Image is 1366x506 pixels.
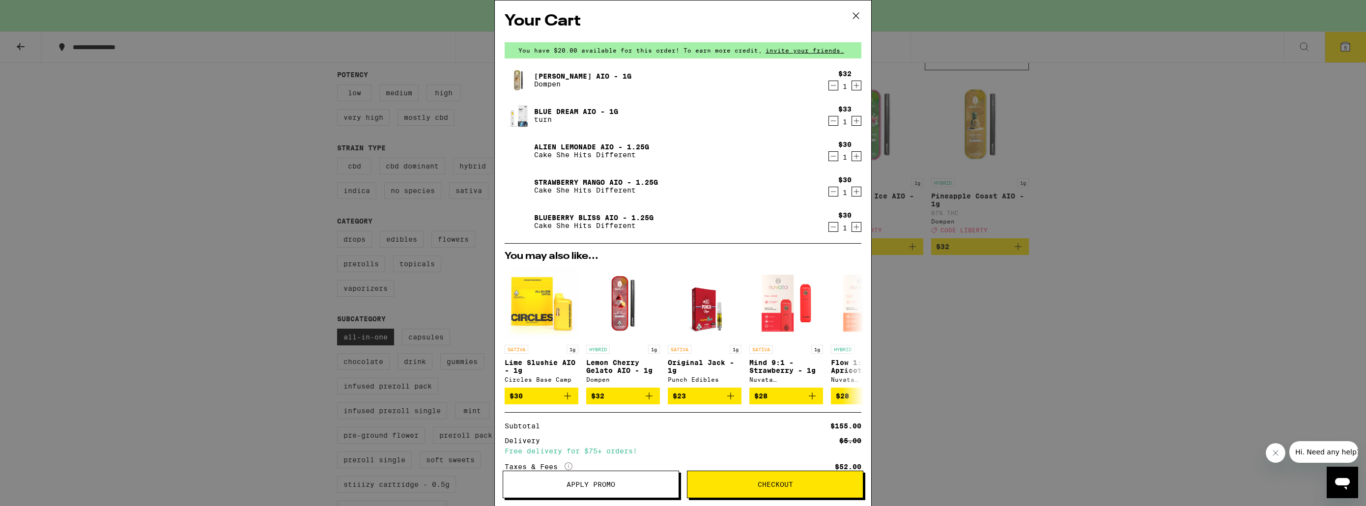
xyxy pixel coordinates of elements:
[673,392,686,400] span: $23
[1327,467,1358,498] iframe: Button to launch messaging window
[838,105,852,113] div: $33
[505,172,532,200] img: Strawberry Mango AIO - 1.25g
[749,345,773,354] p: SATIVA
[836,392,849,400] span: $28
[831,266,905,388] a: Open page for Flow 1:1 - Apricot - 1g from Nuvata (CA)
[668,388,741,404] button: Add to bag
[749,266,823,388] a: Open page for Mind 9:1 - Strawberry - 1g from Nuvata (CA)
[758,481,793,488] span: Checkout
[505,376,578,383] div: Circles Base Camp
[828,81,838,90] button: Decrement
[505,137,532,165] img: Alien Lemonade AIO - 1.25g
[828,222,838,232] button: Decrement
[586,266,660,340] img: Dompen - Lemon Cherry Gelato AIO - 1g
[505,437,547,444] div: Delivery
[828,116,838,126] button: Decrement
[831,266,905,340] img: Nuvata (CA) - Flow 1:1 - Apricot - 1g
[749,266,823,340] img: Nuvata (CA) - Mind 9:1 - Strawberry - 1g
[534,108,618,115] a: Blue Dream AIO - 1g
[591,392,604,400] span: $32
[668,266,741,388] a: Open page for Original Jack - 1g from Punch Edibles
[534,72,631,80] a: [PERSON_NAME] AIO - 1g
[838,224,852,232] div: 1
[831,345,854,354] p: HYBRID
[1289,441,1358,463] iframe: Message from company
[534,115,618,123] p: turn
[518,47,762,54] span: You have $20.00 available for this order! To earn more credit,
[749,359,823,374] p: Mind 9:1 - Strawberry - 1g
[852,81,861,90] button: Increment
[668,359,741,374] p: Original Jack - 1g
[730,345,741,354] p: 1g
[505,252,861,261] h2: You may also like...
[505,345,528,354] p: SATIVA
[838,176,852,184] div: $30
[838,211,852,219] div: $30
[838,70,852,78] div: $32
[6,7,71,15] span: Hi. Need any help?
[567,481,615,488] span: Apply Promo
[852,187,861,197] button: Increment
[749,388,823,404] button: Add to bag
[534,178,658,186] a: Strawberry Mango AIO - 1.25g
[676,266,733,340] img: Punch Edibles - Original Jack - 1g
[505,10,861,32] h2: Your Cart
[852,151,861,161] button: Increment
[505,42,861,58] div: You have $20.00 available for this order! To earn more credit,invite your friends.
[668,376,741,383] div: Punch Edibles
[567,345,578,354] p: 1g
[505,102,532,129] img: Blue Dream AIO - 1g
[828,187,838,197] button: Decrement
[754,392,768,400] span: $28
[749,376,823,383] div: Nuvata ([GEOGRAPHIC_DATA])
[828,151,838,161] button: Decrement
[534,151,649,159] p: Cake She Hits Different
[510,392,523,400] span: $30
[534,143,649,151] a: Alien Lemonade AIO - 1.25g
[687,471,863,498] button: Checkout
[586,388,660,404] button: Add to bag
[505,448,861,454] div: Free delivery for $75+ orders!
[839,437,861,444] div: $5.00
[648,345,660,354] p: 1g
[830,422,861,429] div: $155.00
[586,345,610,354] p: HYBRID
[586,266,660,388] a: Open page for Lemon Cherry Gelato AIO - 1g from Dompen
[534,222,654,229] p: Cake She Hits Different
[838,153,852,161] div: 1
[505,359,578,374] p: Lime Slushie AIO - 1g
[835,463,861,470] div: $52.00
[505,66,532,94] img: King Louis XIII AIO - 1g
[586,359,660,374] p: Lemon Cherry Gelato AIO - 1g
[534,186,658,194] p: Cake She Hits Different
[668,345,691,354] p: SATIVA
[811,345,823,354] p: 1g
[831,376,905,383] div: Nuvata ([GEOGRAPHIC_DATA])
[505,462,572,471] div: Taxes & Fees
[505,388,578,404] button: Add to bag
[505,266,578,388] a: Open page for Lime Slushie AIO - 1g from Circles Base Camp
[586,376,660,383] div: Dompen
[838,83,852,90] div: 1
[534,80,631,88] p: Dompen
[852,116,861,126] button: Increment
[505,208,532,235] img: Blueberry Bliss AIO - 1.25g
[505,266,578,340] img: Circles Base Camp - Lime Slushie AIO - 1g
[838,141,852,148] div: $30
[762,47,848,54] span: invite your friends.
[1266,443,1285,463] iframe: Close message
[831,388,905,404] button: Add to bag
[503,471,679,498] button: Apply Promo
[838,118,852,126] div: 1
[852,222,861,232] button: Increment
[838,189,852,197] div: 1
[831,359,905,374] p: Flow 1:1 - Apricot - 1g
[534,214,654,222] a: Blueberry Bliss AIO - 1.25g
[505,422,547,429] div: Subtotal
